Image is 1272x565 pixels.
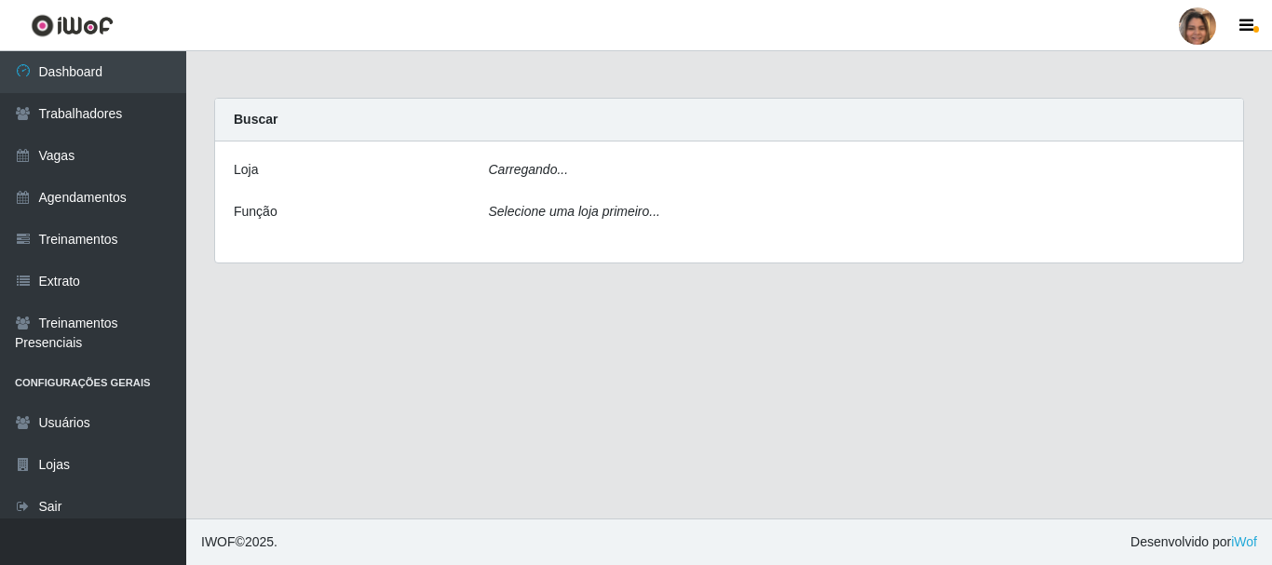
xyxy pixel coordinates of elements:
i: Selecione uma loja primeiro... [489,204,660,219]
i: Carregando... [489,162,569,177]
span: IWOF [201,534,236,549]
a: iWof [1231,534,1257,549]
span: © 2025 . [201,532,277,552]
label: Função [234,202,277,222]
span: Desenvolvido por [1130,532,1257,552]
strong: Buscar [234,112,277,127]
img: CoreUI Logo [31,14,114,37]
label: Loja [234,160,258,180]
